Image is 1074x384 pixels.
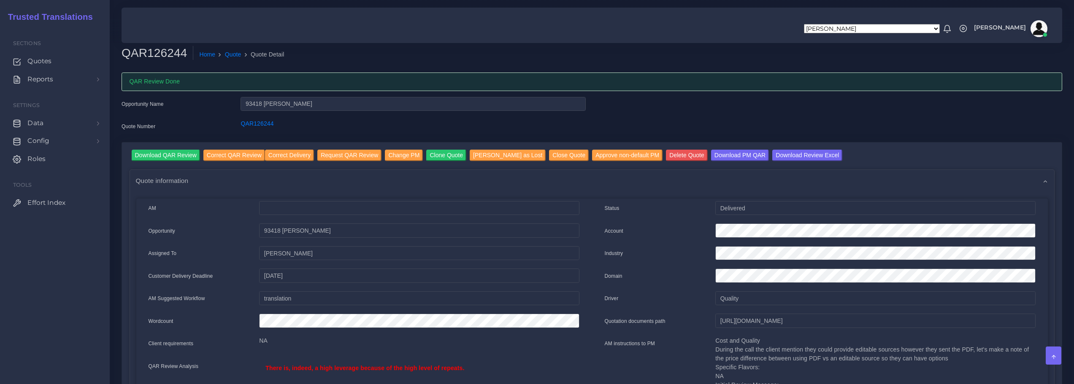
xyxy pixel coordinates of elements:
h2: Trusted Translations [2,12,93,22]
label: Client requirements [149,340,194,347]
input: Approve non-default PM [592,150,663,161]
label: Opportunity Name [122,100,164,108]
input: Clone Quote [426,150,466,161]
input: Download PM QAR [711,150,769,161]
span: Quote information [136,176,189,185]
h2: QAR126244 [122,46,193,60]
label: AM [149,204,156,212]
input: Request QAR Review [317,150,381,161]
a: Trusted Translations [2,10,93,24]
a: Config [6,132,103,150]
a: Reports [6,70,103,88]
div: QAR Review Done [122,73,1062,91]
label: Customer Delivery Deadline [149,272,213,280]
a: Data [6,114,103,132]
a: QAR126244 [241,120,273,127]
input: Change PM [385,150,423,161]
label: Domain [605,272,622,280]
label: Wordcount [149,317,173,325]
label: Account [605,227,623,235]
span: [PERSON_NAME] [974,24,1026,30]
p: There is, indeed, a high leverage because of the high level of repeats. [265,364,573,373]
input: Download Review Excel [772,150,842,161]
input: Delete Quote [666,150,708,161]
input: [PERSON_NAME] as Lost [470,150,546,161]
label: Driver [605,295,619,302]
div: Quote information [130,170,1054,191]
input: pm [259,246,579,260]
label: Quotation documents path [605,317,666,325]
li: Quote Detail [241,50,284,59]
label: Industry [605,250,623,257]
a: Roles [6,150,103,168]
p: NA [259,336,579,345]
span: Reports [27,75,53,84]
span: Roles [27,154,46,164]
a: [PERSON_NAME]avatar [970,20,1050,37]
span: Config [27,136,49,145]
span: Sections [13,40,41,46]
label: Quote Number [122,123,155,130]
span: Quotes [27,56,51,66]
label: Status [605,204,620,212]
a: Quotes [6,52,103,70]
label: AM instructions to PM [605,340,655,347]
input: Download QAR Review [132,150,200,161]
a: Home [199,50,215,59]
a: Quote [225,50,241,59]
span: Tools [13,182,32,188]
label: Opportunity [149,227,176,235]
input: Correct Delivery [265,150,314,161]
span: Data [27,118,43,128]
a: Effort Index [6,194,103,212]
span: Settings [13,102,40,108]
input: Correct QAR Review [203,150,265,161]
label: Assigned To [149,250,177,257]
label: QAR Review Analysis [149,363,199,370]
span: Effort Index [27,198,65,207]
input: Close Quote [549,150,589,161]
label: AM Suggested Workflow [149,295,205,302]
img: avatar [1031,20,1047,37]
